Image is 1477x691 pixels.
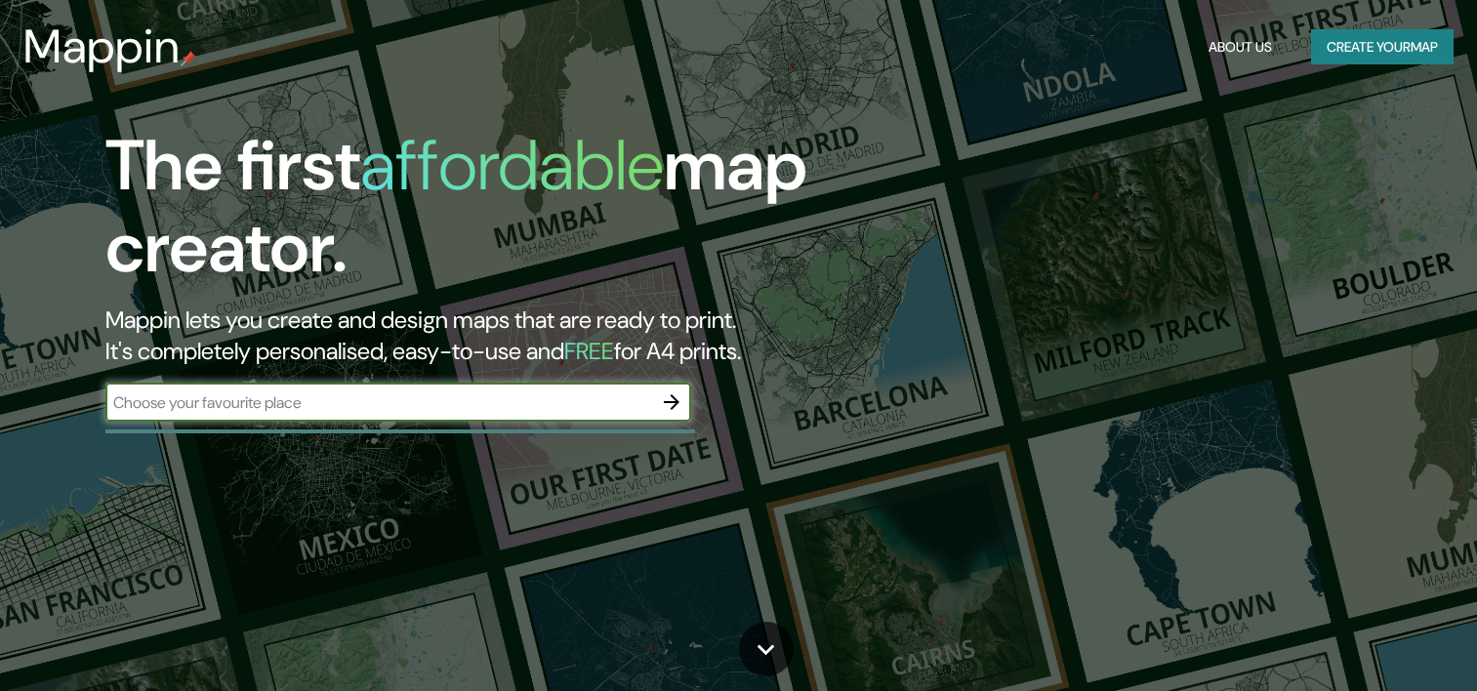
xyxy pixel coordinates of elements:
h1: The first map creator. [105,125,844,305]
img: mappin-pin [181,51,196,66]
button: Create yourmap [1311,29,1454,65]
h3: Mappin [23,20,181,74]
h1: affordable [360,120,664,211]
input: Choose your favourite place [105,391,652,414]
h5: FREE [564,336,614,366]
button: About Us [1201,29,1280,65]
h2: Mappin lets you create and design maps that are ready to print. It's completely personalised, eas... [105,305,844,367]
